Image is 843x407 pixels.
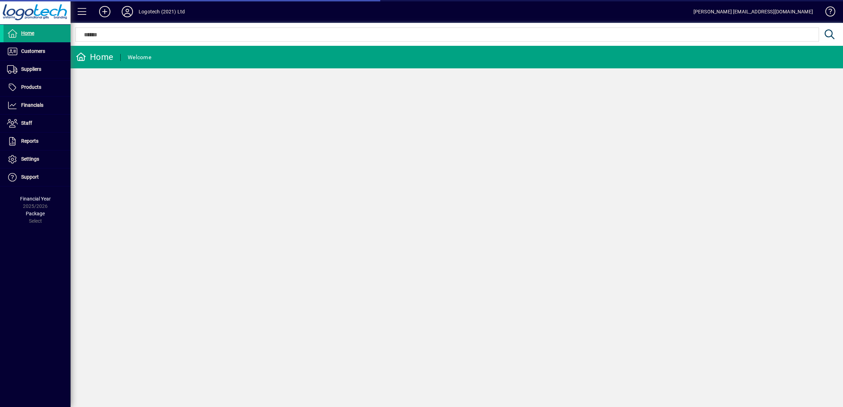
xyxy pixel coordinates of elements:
[21,102,43,108] span: Financials
[139,6,185,17] div: Logotech (2021) Ltd
[4,132,71,150] a: Reports
[4,150,71,168] a: Settings
[76,51,113,63] div: Home
[4,79,71,96] a: Products
[4,115,71,132] a: Staff
[4,43,71,60] a: Customers
[128,52,151,63] div: Welcome
[20,196,51,202] span: Financial Year
[4,168,71,186] a: Support
[4,97,71,114] a: Financials
[21,30,34,36] span: Home
[4,61,71,78] a: Suppliers
[21,48,45,54] span: Customers
[26,211,45,216] span: Package
[820,1,834,24] a: Knowledge Base
[21,174,39,180] span: Support
[116,5,139,18] button: Profile
[93,5,116,18] button: Add
[21,84,41,90] span: Products
[21,66,41,72] span: Suppliers
[21,138,38,144] span: Reports
[21,120,32,126] span: Staff
[693,6,813,17] div: [PERSON_NAME] [EMAIL_ADDRESS][DOMAIN_NAME]
[21,156,39,162] span: Settings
